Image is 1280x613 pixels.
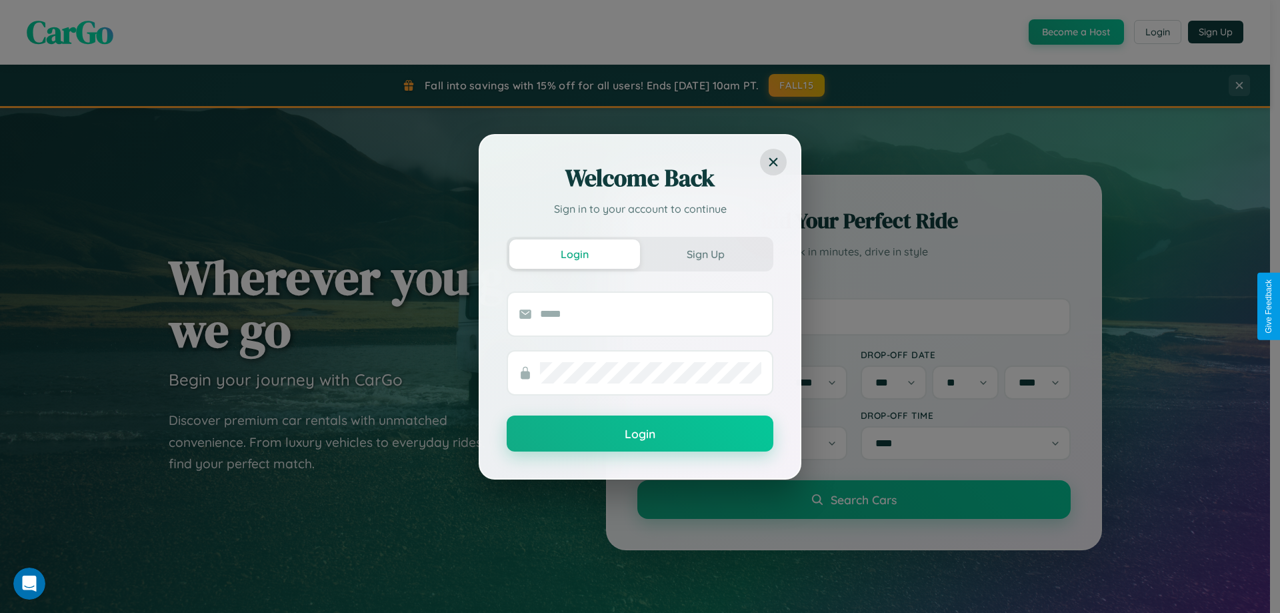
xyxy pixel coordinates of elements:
[507,201,773,217] p: Sign in to your account to continue
[509,239,640,269] button: Login
[13,568,45,600] iframe: Intercom live chat
[507,162,773,194] h2: Welcome Back
[1264,279,1273,334] div: Give Feedback
[507,416,773,452] button: Login
[640,239,771,269] button: Sign Up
